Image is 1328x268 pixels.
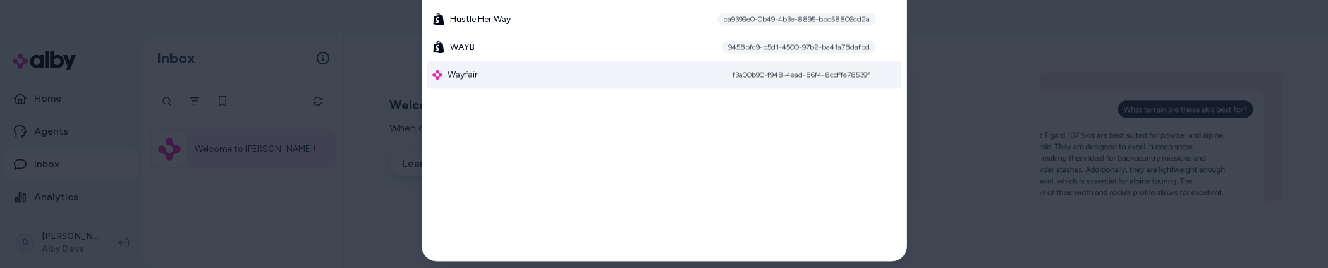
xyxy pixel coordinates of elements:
span: WAYB [450,41,475,54]
div: 9458bfc9-b5d1-4500-97b2-ba41a78dafbd [722,41,876,54]
span: Hustle Her Way [450,13,511,26]
span: Wayfair [448,69,478,82]
div: f3a00b90-f948-4ead-86f4-8cdffe78539f [726,69,876,82]
img: alby Logo [432,70,442,80]
div: ca9399e0-0b49-4b3e-8895-bbc58806cd2a [717,13,876,26]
